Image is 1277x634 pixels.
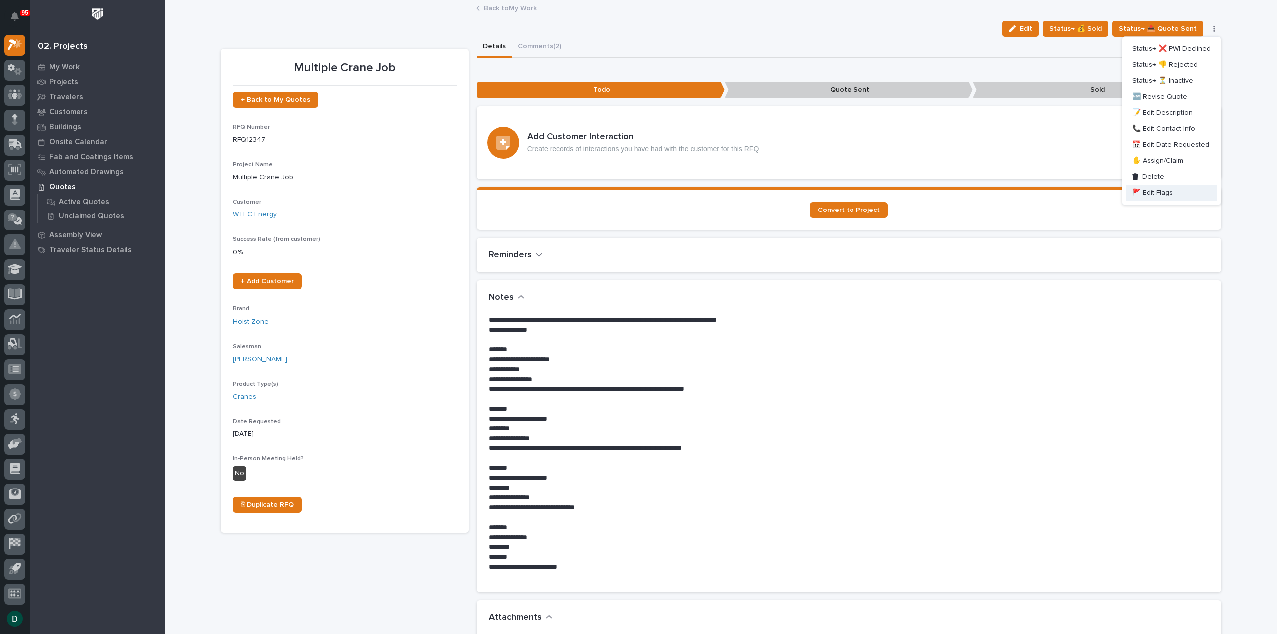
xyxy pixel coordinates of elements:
a: Buildings [30,119,165,134]
a: Convert to Project [810,202,888,218]
p: Onsite Calendar [49,138,107,147]
span: Project Name [233,162,273,168]
h2: Notes [489,292,514,303]
p: [DATE] [233,429,457,439]
h2: Reminders [489,250,532,261]
p: Customers [49,108,88,117]
span: Customer [233,199,261,205]
span: 📝 Edit Description [1132,107,1193,119]
img: Workspace Logo [88,5,107,23]
p: Travelers [49,93,83,102]
p: Projects [49,78,78,87]
span: Delete [1142,172,1164,181]
a: Active Quotes [38,195,165,209]
div: Notifications95 [12,12,25,28]
p: Create records of interactions you have had with the customer for this RFQ [527,145,759,153]
a: [PERSON_NAME] [233,354,287,365]
button: Reminders [489,250,543,261]
a: Fab and Coatings Items [30,149,165,164]
button: Details [477,37,512,58]
span: ⎘ Duplicate RFQ [241,501,294,508]
p: Sold [973,82,1221,98]
a: + Add Customer [233,273,302,289]
span: Success Rate (from customer) [233,236,320,242]
span: 🚩 Edit Flags [1132,187,1173,199]
button: Notes [489,292,525,303]
h3: Add Customer Interaction [527,132,759,143]
button: Status→ 💰 Sold [1043,21,1108,37]
button: Comments (2) [512,37,567,58]
span: Salesman [233,344,261,350]
p: Quotes [49,183,76,192]
div: 02. Projects [38,41,88,52]
a: ⎘ Duplicate RFQ [233,497,302,513]
button: Edit [1002,21,1039,37]
p: Automated Drawings [49,168,124,177]
p: Quote Sent [725,82,973,98]
span: 📅 Edit Date Requested [1132,139,1209,151]
span: ✋ Assign/Claim [1132,155,1183,167]
a: Assembly View [30,227,165,242]
span: Date Requested [233,419,281,424]
a: Quotes [30,179,165,194]
button: Status→ 📤 Quote Sent [1112,21,1203,37]
span: Convert to Project [818,207,880,213]
button: Attachments [489,612,553,623]
span: RFQ Number [233,124,270,130]
a: Projects [30,74,165,89]
a: Automated Drawings [30,164,165,179]
span: Status→ 👎 Rejected [1132,59,1198,71]
p: Active Quotes [59,198,109,207]
div: No [233,466,246,481]
p: Todo [477,82,725,98]
p: 95 [22,9,28,16]
a: Unclaimed Quotes [38,209,165,223]
a: My Work [30,59,165,74]
a: Travelers [30,89,165,104]
p: Fab and Coatings Items [49,153,133,162]
p: Multiple Crane Job [233,172,457,183]
a: ← Back to My Quotes [233,92,318,108]
p: Multiple Crane Job [233,61,457,75]
span: 🆕 Revise Quote [1132,91,1187,103]
button: users-avatar [4,608,25,629]
p: My Work [49,63,80,72]
a: Hoist Zone [233,317,269,327]
p: Unclaimed Quotes [59,212,124,221]
span: Status→ ⏳ Inactive [1132,75,1193,87]
span: + Add Customer [241,278,294,285]
a: Cranes [233,392,256,402]
a: Customers [30,104,165,119]
p: RFQ12347 [233,135,457,145]
span: Status→ ❌ PWI Declined [1132,43,1211,55]
p: Assembly View [49,231,102,240]
button: Notifications [4,6,25,27]
a: Onsite Calendar [30,134,165,149]
a: Traveler Status Details [30,242,165,257]
a: Back toMy Work [484,2,537,13]
p: Buildings [49,123,81,132]
a: Log Interaction [477,106,1221,179]
p: Traveler Status Details [49,246,132,255]
span: 📞 Edit Contact Info [1132,123,1195,135]
span: Brand [233,306,249,312]
span: Product Type(s) [233,381,278,387]
span: In-Person Meeting Held? [233,456,304,462]
span: Status→ 📤 Quote Sent [1119,23,1197,35]
h2: Attachments [489,612,542,623]
span: Status→ 💰 Sold [1049,23,1102,35]
span: ← Back to My Quotes [241,96,310,103]
a: WTEC Energy [233,210,277,220]
span: Edit [1020,24,1032,33]
p: 0 % [233,247,457,258]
